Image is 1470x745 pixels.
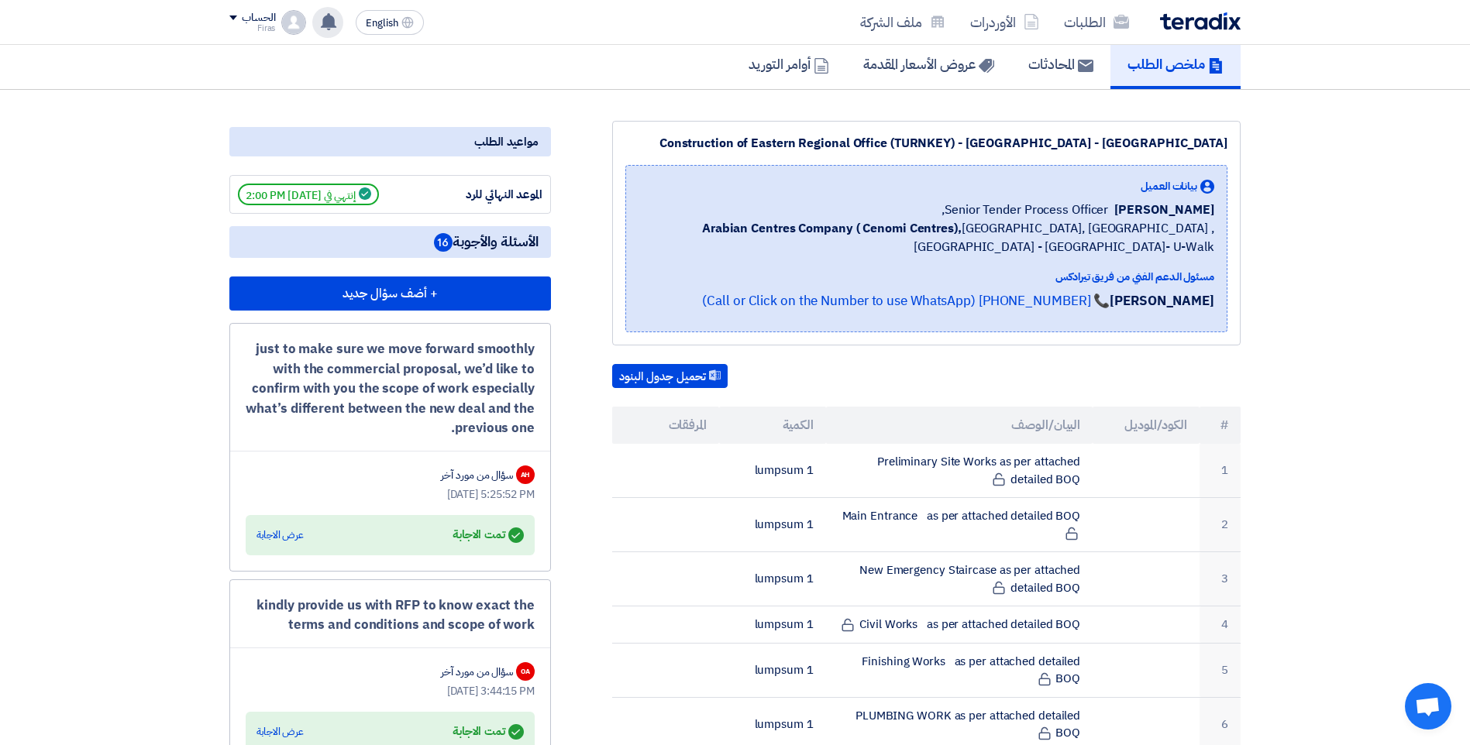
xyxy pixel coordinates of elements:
[1200,407,1241,444] th: #
[434,233,453,252] span: 16
[719,643,826,697] td: 1 lumpsum
[639,269,1214,285] div: مسئول الدعم الفني من فريق تيرادكس
[453,721,524,743] div: تمت الاجابة
[846,39,1011,89] a: عروض الأسعار المقدمة
[434,232,539,252] span: الأسئلة والأجوبة
[612,407,719,444] th: المرفقات
[719,606,826,644] td: 1 lumpsum
[256,527,304,543] div: عرض الاجابة
[719,407,826,444] th: الكمية
[719,444,826,498] td: 1 lumpsum
[229,127,551,156] div: مواعيد الطلب
[942,201,1108,219] span: Senior Tender Process Officer,
[702,219,962,238] b: Arabian Centres Company ( Cenomi Centres),
[749,55,829,73] h5: أوامر التوريد
[246,339,535,438] div: just to make sure we move forward smoothly with the commercial proposal, we’d like to confirm wit...
[229,276,551,311] button: + أضف سؤال جديد
[1110,39,1241,89] a: ملخص الطلب
[826,643,1093,697] td: Finishing Works as per attached detailed BOQ
[453,524,524,546] div: تمت الاجابة
[826,606,1093,644] td: Civil Works as per attached detailed BOQ
[1141,178,1197,194] span: بيانات العميل
[719,498,826,552] td: 1 lumpsum
[826,552,1093,606] td: New Emergency Staircase as per attached detailed BOQ
[1127,55,1224,73] h5: ملخص الطلب
[612,364,728,389] button: تحميل جدول البنود
[1114,201,1214,219] span: [PERSON_NAME]
[256,724,304,740] div: عرض الاجابة
[516,465,535,484] div: AH
[246,596,535,635] div: kindly provide us with RFP to know exact the terms and conditions and scope of work
[1028,55,1093,73] h5: المحادثات
[1052,4,1141,40] a: الطلبات
[826,498,1093,552] td: Main Entrance as per attached detailed BOQ
[826,444,1093,498] td: Preliminary Site Works as per attached detailed BOQ
[639,219,1214,256] span: [GEOGRAPHIC_DATA], [GEOGRAPHIC_DATA] ,[GEOGRAPHIC_DATA] - [GEOGRAPHIC_DATA]- U-Walk
[702,291,1110,311] a: 📞 [PHONE_NUMBER] (Call or Click on the Number to use WhatsApp)
[1110,291,1214,311] strong: [PERSON_NAME]
[1200,606,1241,644] td: 4
[732,39,846,89] a: أوامر التوريد
[441,664,513,680] div: سؤال من مورد آخر
[719,552,826,606] td: 1 lumpsum
[848,4,958,40] a: ملف الشركة
[1405,683,1451,730] div: دردشة مفتوحة
[1200,498,1241,552] td: 2
[242,12,275,25] div: الحساب
[826,407,1093,444] th: البيان/الوصف
[238,184,379,205] span: إنتهي في [DATE] 2:00 PM
[1200,643,1241,697] td: 5
[366,18,398,29] span: English
[1200,552,1241,606] td: 3
[441,467,513,483] div: سؤال من مورد آخر
[356,10,424,35] button: English
[1200,444,1241,498] td: 1
[863,55,994,73] h5: عروض الأسعار المقدمة
[1160,12,1241,30] img: Teradix logo
[246,486,535,503] div: [DATE] 5:25:52 PM
[1011,39,1110,89] a: المحادثات
[229,24,275,33] div: Firas
[246,683,535,699] div: [DATE] 3:44:15 PM
[426,186,542,204] div: الموعد النهائي للرد
[281,10,306,35] img: profile_test.png
[1093,407,1200,444] th: الكود/الموديل
[516,662,535,681] div: OA
[625,134,1227,153] div: Construction of Eastern Regional Office (TURNKEY) - [GEOGRAPHIC_DATA] - [GEOGRAPHIC_DATA]
[958,4,1052,40] a: الأوردرات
